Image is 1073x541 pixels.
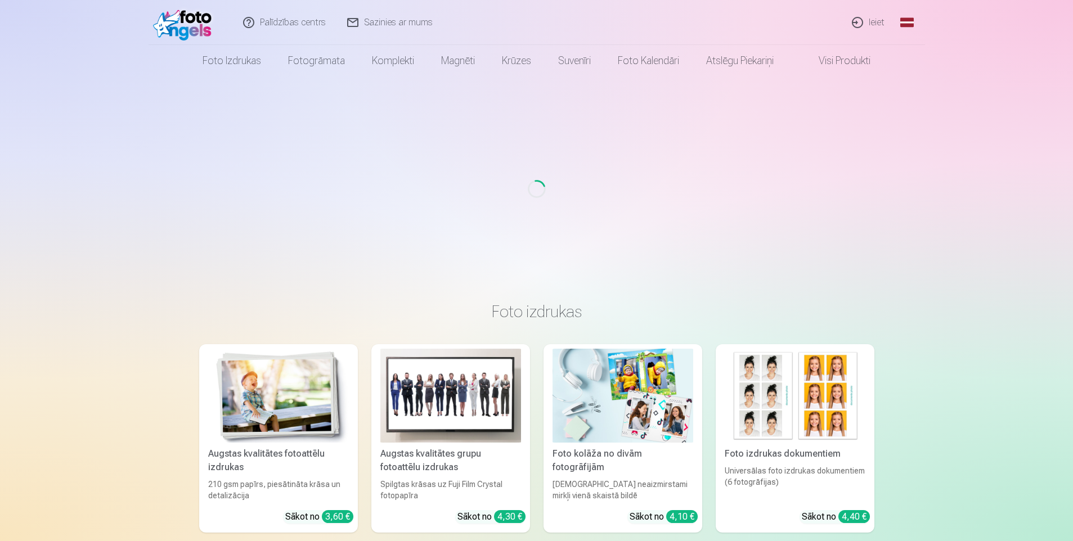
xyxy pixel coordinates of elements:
[725,349,865,443] img: Foto izdrukas dokumentiem
[208,301,865,322] h3: Foto izdrukas
[720,465,870,501] div: Universālas foto izdrukas dokumentiem (6 fotogrāfijas)
[488,45,545,76] a: Krūzes
[457,510,526,524] div: Sākot no
[322,510,353,523] div: 3,60 €
[553,349,693,443] img: Foto kolāža no divām fotogrāfijām
[548,447,698,474] div: Foto kolāža no divām fotogrāfijām
[376,447,526,474] div: Augstas kvalitātes grupu fotoattēlu izdrukas
[204,479,353,501] div: 210 gsm papīrs, piesātināta krāsa un detalizācija
[802,510,870,524] div: Sākot no
[376,479,526,501] div: Spilgtas krāsas uz Fuji Film Crystal fotopapīra
[285,510,353,524] div: Sākot no
[189,45,275,76] a: Foto izdrukas
[548,479,698,501] div: [DEMOGRAPHIC_DATA] neaizmirstami mirkļi vienā skaistā bildē
[604,45,693,76] a: Foto kalendāri
[716,344,874,533] a: Foto izdrukas dokumentiemFoto izdrukas dokumentiemUniversālas foto izdrukas dokumentiem (6 fotogr...
[358,45,428,76] a: Komplekti
[544,344,702,533] a: Foto kolāža no divām fotogrāfijāmFoto kolāža no divām fotogrāfijām[DEMOGRAPHIC_DATA] neaizmirstam...
[494,510,526,523] div: 4,30 €
[787,45,884,76] a: Visi produkti
[666,510,698,523] div: 4,10 €
[428,45,488,76] a: Magnēti
[275,45,358,76] a: Fotogrāmata
[630,510,698,524] div: Sākot no
[371,344,530,533] a: Augstas kvalitātes grupu fotoattēlu izdrukasAugstas kvalitātes grupu fotoattēlu izdrukasSpilgtas ...
[204,447,353,474] div: Augstas kvalitātes fotoattēlu izdrukas
[720,447,870,461] div: Foto izdrukas dokumentiem
[208,349,349,443] img: Augstas kvalitātes fotoattēlu izdrukas
[199,344,358,533] a: Augstas kvalitātes fotoattēlu izdrukasAugstas kvalitātes fotoattēlu izdrukas210 gsm papīrs, piesā...
[153,4,218,40] img: /fa1
[838,510,870,523] div: 4,40 €
[545,45,604,76] a: Suvenīri
[380,349,521,443] img: Augstas kvalitātes grupu fotoattēlu izdrukas
[693,45,787,76] a: Atslēgu piekariņi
